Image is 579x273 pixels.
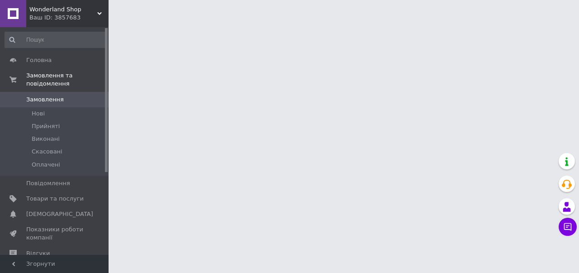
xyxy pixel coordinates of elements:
div: Ваш ID: 3857683 [29,14,109,22]
span: [DEMOGRAPHIC_DATA] [26,210,93,218]
span: Повідомлення [26,179,70,187]
span: Оплачені [32,161,60,169]
span: Нові [32,110,45,118]
span: Скасовані [32,148,62,156]
span: Wonderland Shop [29,5,97,14]
span: Відгуки [26,249,50,258]
span: Товари та послуги [26,195,84,203]
span: Виконані [32,135,60,143]
span: Замовлення [26,96,64,104]
button: Чат з покупцем [559,218,577,236]
span: Показники роботи компанії [26,225,84,242]
span: Замовлення та повідомлення [26,72,109,88]
span: Головна [26,56,52,64]
input: Пошук [5,32,107,48]
span: Прийняті [32,122,60,130]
